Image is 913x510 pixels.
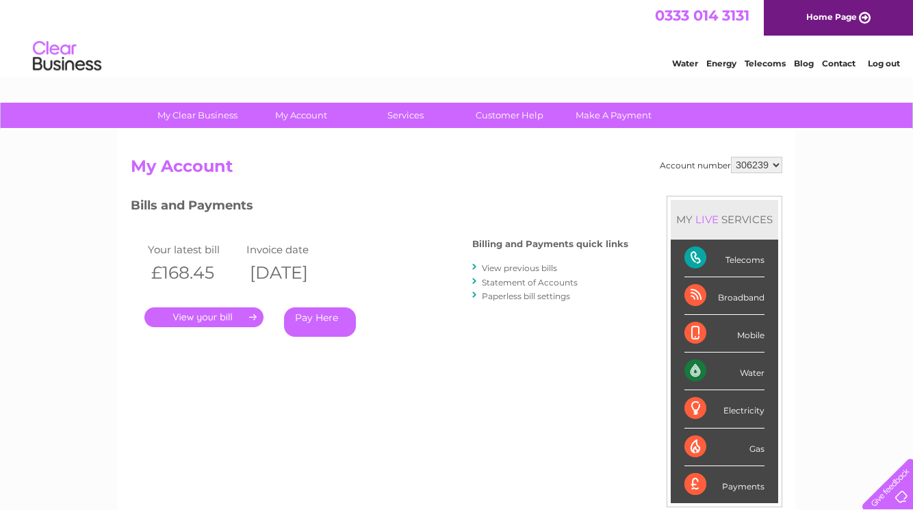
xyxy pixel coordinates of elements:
[131,157,782,183] h2: My Account
[32,36,102,77] img: logo.png
[684,353,764,390] div: Water
[684,240,764,277] div: Telecoms
[144,240,243,259] td: Your latest bill
[684,315,764,353] div: Mobile
[482,277,578,288] a: Statement of Accounts
[482,291,570,301] a: Paperless bill settings
[684,466,764,503] div: Payments
[706,58,736,68] a: Energy
[453,103,566,128] a: Customer Help
[671,200,778,239] div: MY SERVICES
[243,259,342,287] th: [DATE]
[684,277,764,315] div: Broadband
[794,58,814,68] a: Blog
[684,429,764,466] div: Gas
[693,213,721,226] div: LIVE
[868,58,900,68] a: Log out
[557,103,670,128] a: Make A Payment
[660,157,782,173] div: Account number
[672,58,698,68] a: Water
[482,263,557,273] a: View previous bills
[284,307,356,337] a: Pay Here
[472,239,628,249] h4: Billing and Payments quick links
[144,307,263,327] a: .
[655,7,749,24] a: 0333 014 3131
[745,58,786,68] a: Telecoms
[134,8,781,66] div: Clear Business is a trading name of Verastar Limited (registered in [GEOGRAPHIC_DATA] No. 3667643...
[243,240,342,259] td: Invoice date
[684,390,764,428] div: Electricity
[822,58,856,68] a: Contact
[131,196,628,220] h3: Bills and Payments
[144,259,243,287] th: £168.45
[141,103,254,128] a: My Clear Business
[349,103,462,128] a: Services
[245,103,358,128] a: My Account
